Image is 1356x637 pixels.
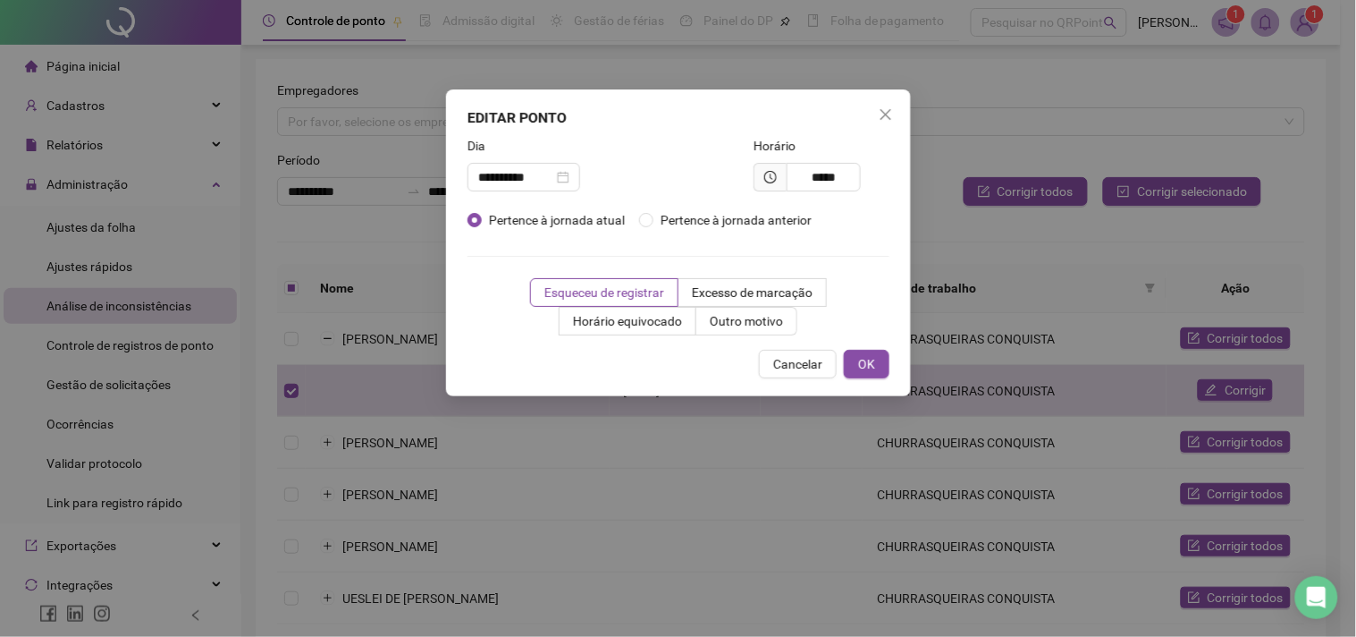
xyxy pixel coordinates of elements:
span: Esqueceu de registrar [544,285,664,300]
button: Cancelar [759,350,837,378]
span: OK [858,354,875,374]
span: Cancelar [773,354,822,374]
div: Open Intercom Messenger [1295,576,1338,619]
span: Pertence à jornada atual [482,210,632,230]
label: Dia [467,136,497,156]
button: Close [872,100,900,129]
span: clock-circle [764,171,777,183]
span: Pertence à jornada anterior [653,210,819,230]
div: EDITAR PONTO [467,107,889,129]
button: OK [844,350,889,378]
span: close [879,107,893,122]
span: Horário equivocado [573,314,682,328]
label: Horário [754,136,807,156]
span: Excesso de marcação [692,285,813,300]
span: Outro motivo [710,314,783,328]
